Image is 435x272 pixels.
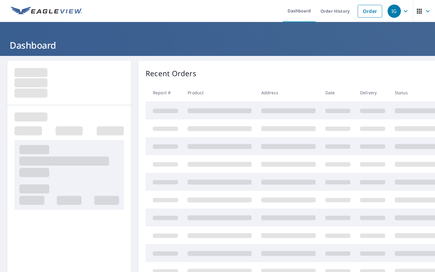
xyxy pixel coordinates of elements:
th: Delivery [355,84,390,102]
img: EV Logo [11,7,82,16]
a: Order [358,5,382,18]
th: Address [256,84,321,102]
h1: Dashboard [7,39,428,51]
div: IG [388,5,401,18]
th: Product [183,84,256,102]
th: Date [321,84,355,102]
p: Recent Orders [146,68,196,79]
th: Report # [146,84,183,102]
